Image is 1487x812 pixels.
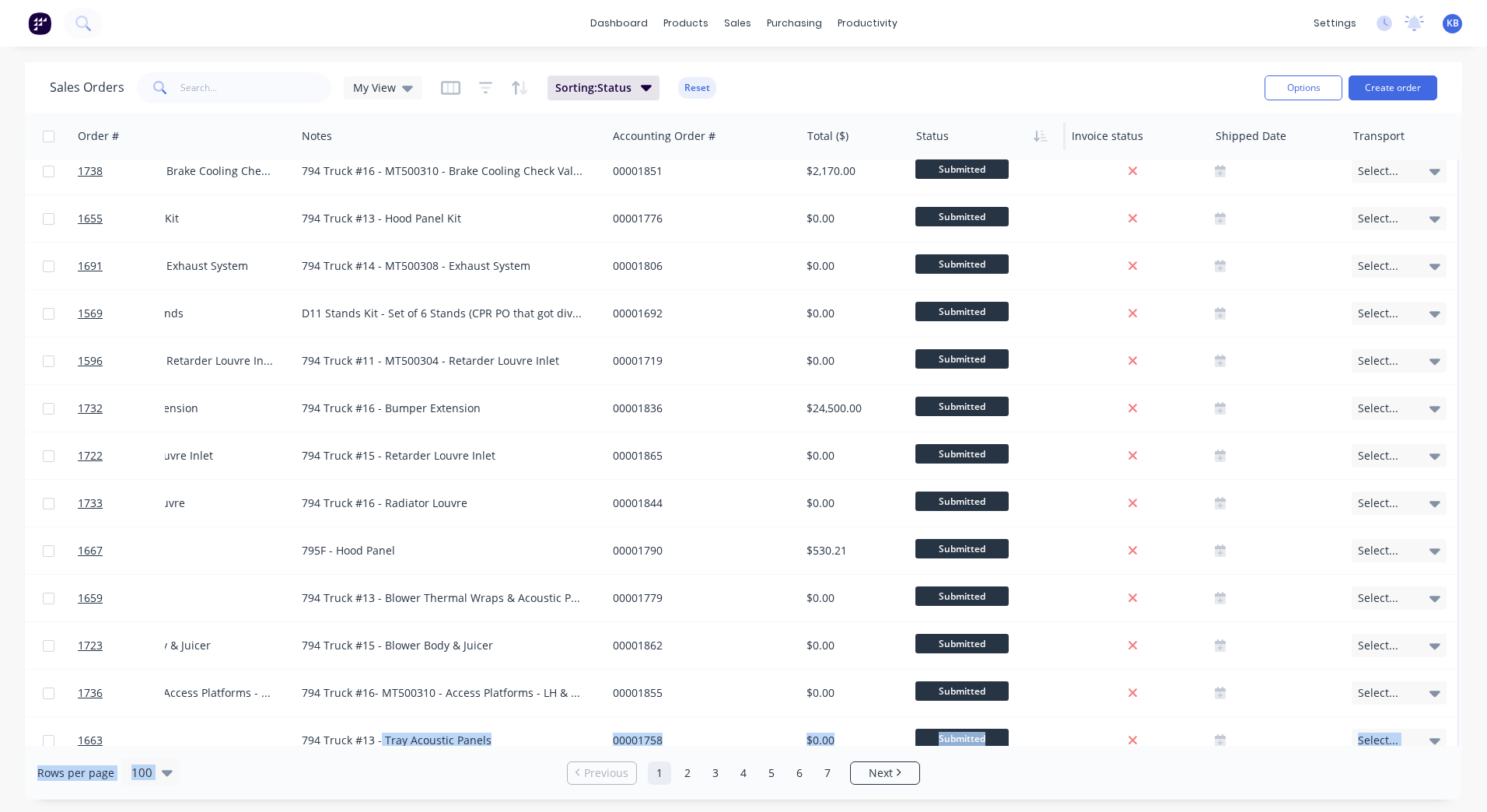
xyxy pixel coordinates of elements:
div: 00001790 [613,543,785,558]
div: 794 Truck #15 - Retarder Louvre Inlet [302,448,585,464]
div: $0.00 [806,448,898,464]
a: Next page [851,765,919,781]
div: 00001862 [613,638,785,653]
div: 794 Truck #13 - Hood Panel Kit [302,211,585,226]
span: Select... [1358,543,1398,558]
span: Submitted [915,397,1009,416]
span: 1732 [78,401,103,416]
ul: Pagination [561,761,926,785]
span: Submitted [915,586,1009,606]
div: 795F - Hood Panel [302,543,585,558]
button: Options [1265,75,1342,100]
div: Order # [78,128,119,144]
div: settings [1306,12,1364,35]
div: 00001865 [613,448,785,464]
div: 00001779 [613,590,785,606]
span: Submitted [915,207,1009,226]
button: Create order [1349,75,1437,100]
div: $0.00 [806,495,898,511]
a: Page 2 [676,761,699,785]
div: $0.00 [806,685,898,701]
span: KB [1447,16,1459,30]
span: Submitted [915,729,1009,748]
div: 00001719 [613,353,785,369]
span: Sorting: Status [555,80,632,96]
div: 794 Truck #16- MT500310 - Access Platforms - LH & RH [302,685,585,701]
a: 1569 [78,290,171,337]
div: 00001855 [613,685,785,701]
div: $530.21 [806,543,898,558]
a: Page 1 is your current page [648,761,671,785]
div: 00001692 [613,306,785,321]
span: Submitted [915,302,1009,321]
a: 1659 [78,575,171,621]
a: 1738 [78,148,171,194]
span: 1596 [78,353,103,369]
div: sales [716,12,759,35]
span: Submitted [915,444,1009,464]
span: 1733 [78,495,103,511]
a: 1723 [78,622,171,669]
a: Page 6 [788,761,811,785]
div: D11 Stands Kit - Set of 6 Stands (CPR PO that got diverted to us from [GEOGRAPHIC_DATA]) [302,306,585,321]
div: $0.00 [806,258,898,274]
span: Previous [584,765,628,781]
div: $0.00 [806,306,898,321]
a: 1596 [78,338,171,384]
div: 00001851 [613,163,785,179]
a: 1733 [78,480,171,527]
div: productivity [830,12,905,35]
a: Page 4 [732,761,755,785]
span: Rows per page [37,765,114,781]
div: 794 Truck #15 - Blower Body & Juicer [302,638,585,653]
a: 1691 [78,243,171,289]
div: Total ($) [807,128,848,144]
a: 1655 [78,195,171,242]
div: $0.00 [806,211,898,226]
span: Select... [1358,163,1398,179]
div: 794 Truck #16 - MT500310 - Brake Cooling Check Valve Mount BRKT [302,163,585,179]
div: purchasing [759,12,830,35]
span: My View [353,79,396,96]
div: 794 Truck #11 - MT500304 - Retarder Louvre Inlet [302,353,585,369]
input: Search... [180,72,332,103]
a: 1732 [78,385,171,432]
a: Page 5 [760,761,783,785]
span: Select... [1358,733,1398,748]
div: 794 Truck #13 - Blower Thermal Wraps & Acoustic Panels [302,590,585,606]
span: Submitted [915,634,1009,653]
a: Page 3 [704,761,727,785]
div: products [656,12,716,35]
div: $0.00 [806,353,898,369]
span: 1691 [78,258,103,274]
span: 1723 [78,638,103,653]
span: 1738 [78,163,103,179]
span: Select... [1358,211,1398,226]
span: 1667 [78,543,103,558]
span: Submitted [915,492,1009,511]
div: 00001806 [613,258,785,274]
button: Sorting:Status [548,75,660,100]
span: 1663 [78,733,103,748]
span: Select... [1358,590,1398,606]
span: Select... [1358,258,1398,274]
span: Next [869,765,893,781]
span: Select... [1358,353,1398,369]
div: $0.00 [806,590,898,606]
a: 1667 [78,527,171,574]
div: $0.00 [806,733,898,748]
a: Previous page [568,765,636,781]
span: 1659 [78,590,103,606]
div: Shipped Date [1216,128,1286,144]
div: 794 Truck #16 - Bumper Extension [302,401,585,416]
div: 794 Truck #13 - Tray Acoustic Panels [302,733,585,748]
a: 1722 [78,432,171,479]
span: Select... [1358,306,1398,321]
div: $24,500.00 [806,401,898,416]
span: Select... [1358,448,1398,464]
div: 794 Truck #16 - Radiator Louvre [302,495,585,511]
span: 1569 [78,306,103,321]
a: 1663 [78,717,171,764]
span: Select... [1358,685,1398,701]
img: Factory [28,12,51,35]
